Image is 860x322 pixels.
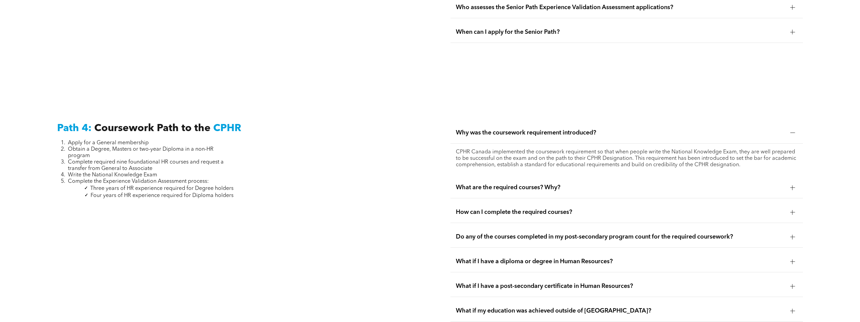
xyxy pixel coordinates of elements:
span: What are the required courses? Why? [456,184,785,191]
span: How can I complete the required courses? [456,208,785,216]
span: Path 4: [57,123,92,133]
span: Do any of the courses completed in my post-secondary program count for the required coursework? [456,233,785,241]
span: Why was the coursework requirement introduced? [456,129,785,137]
span: Complete the Experience Validation Assessment process: [68,179,209,184]
span: Write the National Knowledge Exam [68,172,157,178]
span: Complete required nine foundational HR courses and request a transfer from General to Associate [68,159,224,171]
span: Three years of HR experience required for Degree holders [90,186,234,191]
span: What if I have a post-secondary certificate in Human Resources? [456,282,785,290]
p: CPHR Canada implemented the coursework requirement so that when people write the National Knowled... [456,149,797,168]
span: Who assesses the Senior Path Experience Validation Assessment applications? [456,4,785,11]
span: Coursework Path to the [94,123,211,133]
span: CPHR [213,123,241,133]
span: Four years of HR experience required for Diploma holders [91,193,234,198]
span: What if my education was achieved outside of [GEOGRAPHIC_DATA]? [456,307,785,315]
span: When can I apply for the Senior Path? [456,28,785,36]
span: Obtain a Degree, Masters or two-year Diploma in a non-HR program [68,147,214,158]
span: Apply for a General membership [68,140,149,146]
span: What if I have a diploma or degree in Human Resources? [456,258,785,265]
